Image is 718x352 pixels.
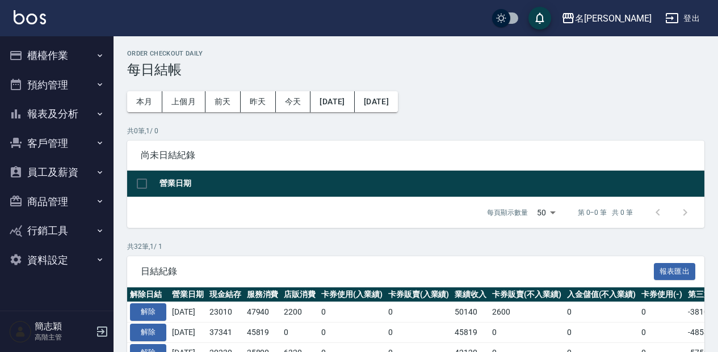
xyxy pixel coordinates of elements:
button: 今天 [276,91,311,112]
td: [DATE] [169,323,207,343]
p: 每頁顯示數量 [487,207,528,218]
h5: 簡志穎 [35,321,93,332]
button: 報表匯出 [654,263,696,281]
td: 50140 [452,302,489,323]
th: 卡券使用(-) [639,287,685,302]
td: 45819 [244,323,282,343]
td: 0 [318,302,385,323]
td: 23010 [207,302,244,323]
span: 尚未日結紀錄 [141,150,691,161]
button: 客戶管理 [5,129,109,158]
p: 高階主管 [35,332,93,342]
div: 名[PERSON_NAME] [575,11,652,26]
span: 日結紀錄 [141,266,654,277]
div: 50 [532,197,560,228]
p: 共 32 筆, 1 / 1 [127,241,704,252]
button: 解除 [130,303,166,321]
th: 服務消費 [244,287,282,302]
td: 37341 [207,323,244,343]
th: 卡券販賣(入業績) [385,287,452,302]
button: 櫃檯作業 [5,41,109,70]
button: 商品管理 [5,187,109,217]
td: 0 [639,302,685,323]
td: 0 [385,323,452,343]
td: 0 [564,302,639,323]
th: 卡券販賣(不入業績) [489,287,564,302]
button: 上個月 [162,91,205,112]
p: 第 0–0 筆 共 0 筆 [578,207,633,218]
button: save [528,7,551,29]
th: 卡券使用(入業績) [318,287,385,302]
td: 0 [489,323,564,343]
button: 本月 [127,91,162,112]
button: [DATE] [310,91,354,112]
button: 昨天 [241,91,276,112]
td: 47940 [244,302,282,323]
th: 業績收入 [452,287,489,302]
button: 員工及薪資 [5,158,109,187]
td: 45819 [452,323,489,343]
button: 前天 [205,91,241,112]
th: 營業日期 [169,287,207,302]
th: 解除日結 [127,287,169,302]
td: 2200 [281,302,318,323]
th: 店販消費 [281,287,318,302]
th: 現金結存 [207,287,244,302]
button: 名[PERSON_NAME] [557,7,656,30]
th: 入金儲值(不入業績) [564,287,639,302]
button: 預約管理 [5,70,109,100]
img: Logo [14,10,46,24]
a: 報表匯出 [654,265,696,276]
td: 0 [281,323,318,343]
button: 報表及分析 [5,99,109,129]
h3: 每日結帳 [127,62,704,78]
button: 行銷工具 [5,216,109,245]
button: 資料設定 [5,245,109,275]
h2: Order checkout daily [127,50,704,57]
td: 2600 [489,302,564,323]
td: [DATE] [169,302,207,323]
button: [DATE] [355,91,398,112]
td: 0 [639,323,685,343]
td: 0 [385,302,452,323]
p: 共 0 筆, 1 / 0 [127,126,704,136]
td: 0 [318,323,385,343]
td: 0 [564,323,639,343]
img: Person [9,320,32,343]
button: 登出 [661,8,704,29]
button: 解除 [130,324,166,341]
th: 營業日期 [157,171,704,197]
